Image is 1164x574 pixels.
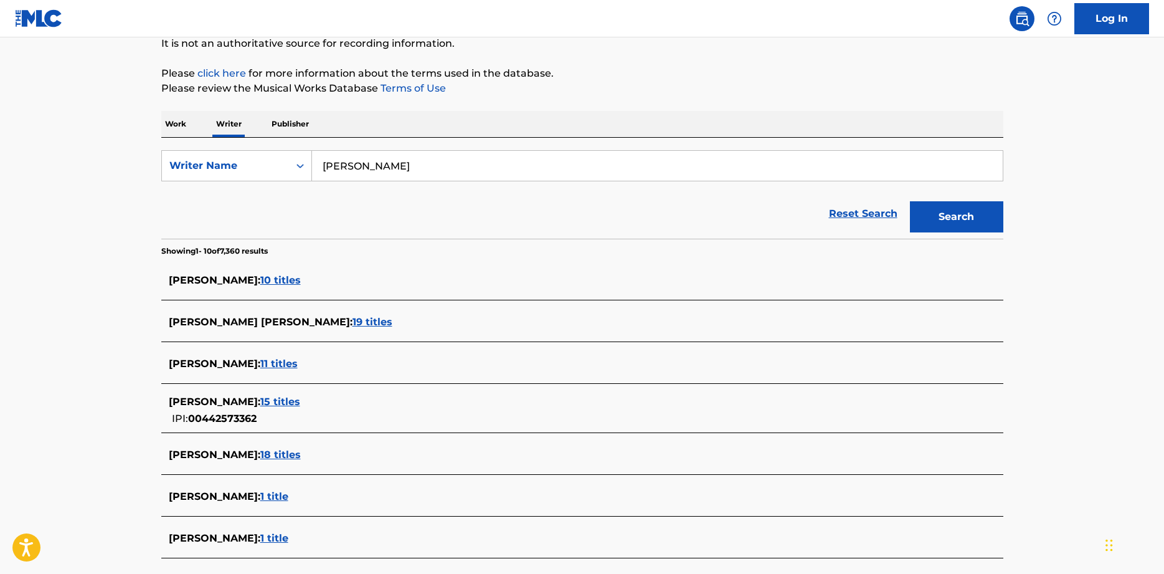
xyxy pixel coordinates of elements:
span: 1 title [260,532,288,544]
span: [PERSON_NAME] : [169,490,260,502]
span: 18 titles [260,449,301,461]
img: help [1047,11,1062,26]
p: Publisher [268,111,313,137]
span: 15 titles [260,396,300,408]
a: Public Search [1010,6,1034,31]
a: Log In [1074,3,1149,34]
span: 00442573362 [188,413,257,424]
p: Please review the Musical Works Database [161,81,1003,96]
button: Search [910,201,1003,232]
div: Drag [1105,527,1113,564]
span: [PERSON_NAME] : [169,358,260,370]
p: Work [161,111,190,137]
a: Terms of Use [378,82,446,94]
img: MLC Logo [15,9,63,27]
div: Writer Name [169,158,282,173]
div: Help [1042,6,1067,31]
p: Writer [212,111,245,137]
span: [PERSON_NAME] : [169,449,260,461]
span: 10 titles [260,274,301,286]
span: [PERSON_NAME] : [169,532,260,544]
p: Please for more information about the terms used in the database. [161,66,1003,81]
span: 19 titles [353,316,392,328]
form: Search Form [161,150,1003,239]
iframe: Chat Widget [1102,514,1164,574]
span: 1 title [260,490,288,502]
span: [PERSON_NAME] [PERSON_NAME] : [169,316,353,328]
p: It is not an authoritative source for recording information. [161,36,1003,51]
p: Showing 1 - 10 of 7,360 results [161,246,268,257]
span: 11 titles [260,358,298,370]
a: Reset Search [823,200,904,227]
span: IPI: [172,413,188,424]
img: search [1015,11,1029,26]
span: [PERSON_NAME] : [169,274,260,286]
span: [PERSON_NAME] : [169,396,260,408]
a: click here [197,67,246,79]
